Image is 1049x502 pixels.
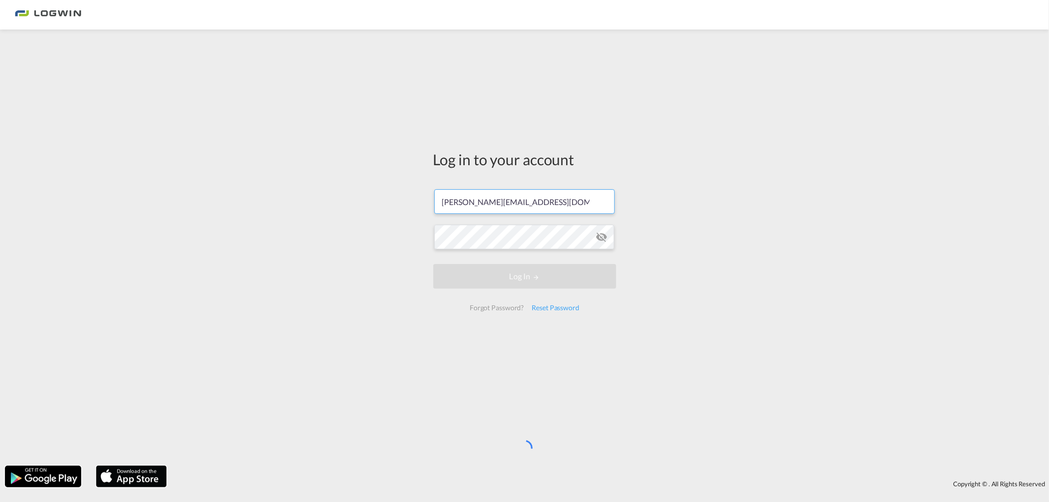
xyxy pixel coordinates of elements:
[172,475,1049,492] div: Copyright © . All Rights Reserved
[95,465,168,488] img: apple.png
[596,231,607,243] md-icon: icon-eye-off
[15,4,81,26] img: 2761ae10d95411efa20a1f5e0282d2d7.png
[466,299,528,317] div: Forgot Password?
[4,465,82,488] img: google.png
[433,264,616,289] button: LOGIN
[528,299,583,317] div: Reset Password
[434,189,615,214] input: Enter email/phone number
[433,149,616,170] div: Log in to your account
